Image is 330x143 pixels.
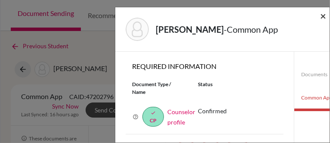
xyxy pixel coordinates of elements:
[126,81,191,96] div: Document Type / Name
[224,24,278,34] span: - Common App
[167,108,195,126] a: Counselor profile
[142,107,164,127] a: doneCP
[191,81,284,96] div: Status
[151,110,156,115] i: done
[198,106,277,115] p: Confirmed
[156,24,224,34] strong: [PERSON_NAME]
[320,11,326,21] button: Close
[320,9,326,22] span: ×
[126,62,284,70] h6: REQUIRED INFORMATION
